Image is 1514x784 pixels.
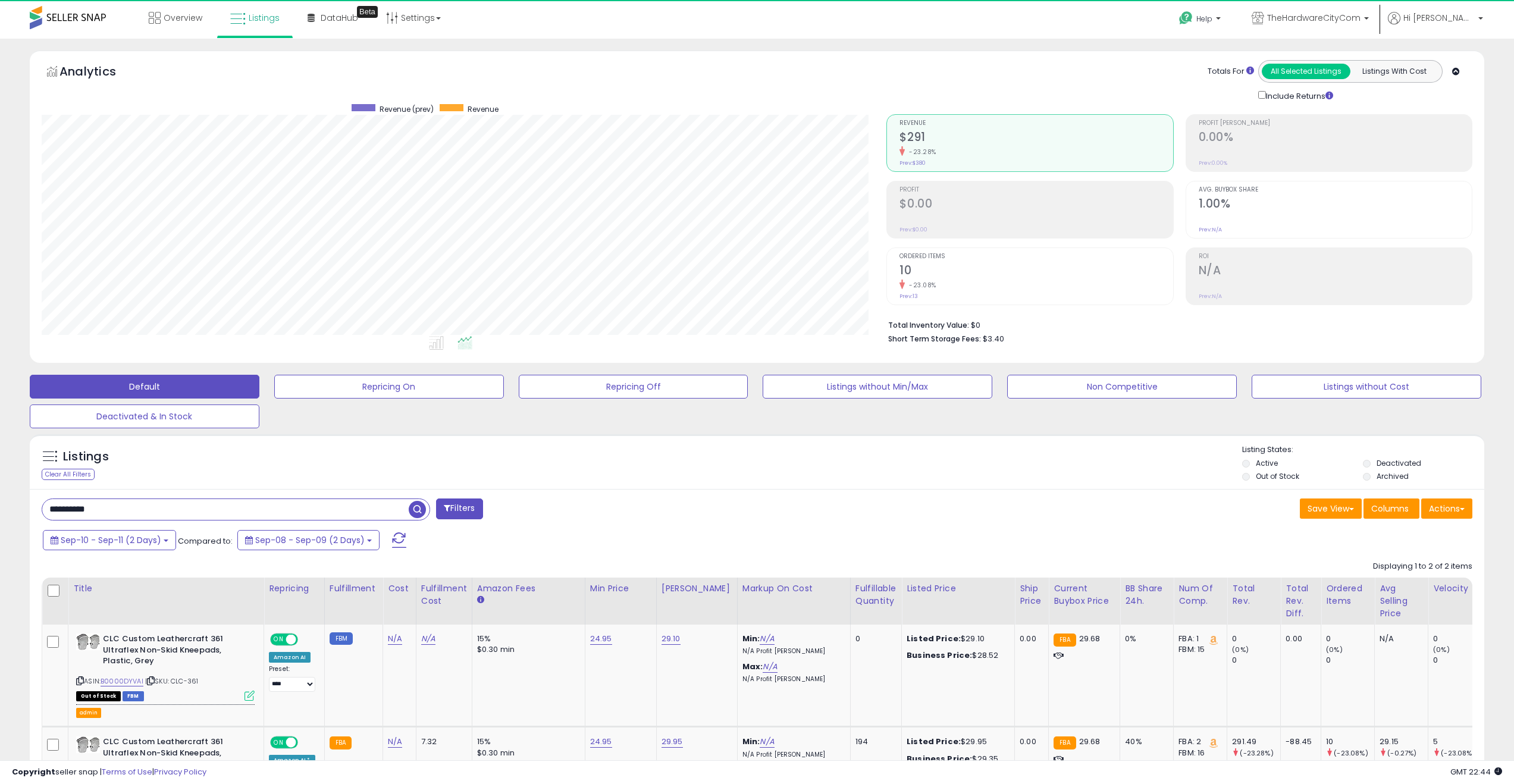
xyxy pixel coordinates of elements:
button: All Selected Listings [1262,64,1350,79]
p: Listing States: [1242,444,1484,456]
b: Min: [742,633,760,644]
button: Filters [436,498,482,519]
span: | SKU: CLC-361 [145,676,198,686]
div: $29.10 [907,634,1005,644]
span: Sep-08 - Sep-09 (2 Days) [255,534,365,546]
th: The percentage added to the cost of goods (COGS) that forms the calculator for Min & Max prices. [737,578,850,625]
span: Listings [249,12,280,24]
span: OFF [296,635,315,645]
div: Markup on Cost [742,582,845,595]
button: Listings without Cost [1252,375,1481,399]
div: Amazon AI * [269,755,315,766]
small: (0%) [1326,645,1343,654]
div: 7.32 [421,736,463,747]
li: $0 [888,317,1463,331]
div: 29.15 [1380,736,1428,747]
a: N/A [388,736,402,748]
div: 0.00 [1020,634,1039,644]
small: Prev: 13 [899,293,918,300]
div: Total Rev. [1232,582,1275,607]
h2: $291 [899,130,1173,146]
small: FBA [1054,634,1076,647]
span: All listings that are currently out of stock and unavailable for purchase on Amazon [76,691,121,701]
button: admin [76,708,101,718]
button: Columns [1363,498,1419,519]
span: Help [1196,14,1212,24]
div: $28.52 [907,650,1005,661]
span: ON [271,635,286,645]
small: Prev: N/A [1199,226,1222,233]
small: (-0.27%) [1387,748,1416,758]
span: DataHub [321,12,358,24]
div: 0% [1125,634,1164,644]
button: Listings With Cost [1350,64,1438,79]
span: Profit [899,187,1173,193]
div: Total Rev. Diff. [1286,582,1316,620]
div: 0.00 [1020,736,1039,747]
span: Ordered Items [899,253,1173,260]
a: Help [1170,2,1233,39]
small: (-23.08%) [1441,748,1475,758]
div: Repricing [269,582,319,595]
span: Profit [PERSON_NAME] [1199,120,1472,127]
b: CLC Custom Leathercraft 361 Ultraflex Non-Skid Kneepads, Plastic, Grey [103,634,247,670]
div: Listed Price [907,582,1010,595]
a: Hi [PERSON_NAME] [1388,12,1483,39]
div: BB Share 24h. [1125,582,1168,607]
a: 29.95 [662,736,683,748]
div: Velocity [1433,582,1477,595]
small: FBM [330,632,353,645]
small: Prev: 0.00% [1199,159,1227,167]
a: 24.95 [590,736,612,748]
div: Fulfillment Cost [421,582,467,607]
div: Current Buybox Price [1054,582,1115,607]
div: $0.30 min [477,748,576,758]
h2: N/A [1199,264,1472,280]
div: Ship Price [1020,582,1043,607]
b: Business Price: [907,753,972,764]
div: Amazon AI [269,652,311,663]
div: Displaying 1 to 2 of 2 items [1373,561,1472,572]
a: 24.95 [590,633,612,645]
button: Repricing Off [519,375,748,399]
span: OFF [296,738,315,748]
div: Cost [388,582,411,595]
label: Out of Stock [1256,471,1299,481]
strong: Copyright [12,766,55,777]
button: Actions [1421,498,1472,519]
div: 15% [477,736,576,747]
small: (-23.28%) [1240,748,1273,758]
i: Get Help [1178,11,1193,26]
div: N/A [1380,634,1419,644]
span: ON [271,738,286,748]
span: Revenue [468,104,499,114]
a: N/A [760,633,774,645]
div: 0 [1433,655,1481,666]
a: 29.10 [662,633,681,645]
div: [PERSON_NAME] [662,582,732,595]
div: Fulfillable Quantity [855,582,897,607]
span: Revenue [899,120,1173,127]
h2: 0.00% [1199,130,1472,146]
small: (0%) [1232,645,1249,654]
span: $3.40 [983,333,1004,344]
span: Overview [164,12,202,24]
b: Listed Price: [907,633,961,644]
img: 410hlkHc63S._SL40_.jpg [76,634,100,650]
a: N/A [760,736,774,748]
div: 40% [1125,736,1164,747]
b: Max: [742,661,763,672]
small: Prev: $0.00 [899,226,927,233]
div: Preset: [269,665,315,692]
div: Avg Selling Price [1380,582,1423,620]
div: 0 [1232,634,1280,644]
h2: 1.00% [1199,197,1472,213]
button: Save View [1300,498,1362,519]
div: $29.35 [907,754,1005,764]
p: N/A Profit [PERSON_NAME] [742,675,841,683]
small: -23.08% [905,281,936,290]
div: 15% [477,634,576,644]
button: Default [30,375,259,399]
a: B0000DYVAI [101,676,143,686]
p: N/A Profit [PERSON_NAME] [742,751,841,759]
